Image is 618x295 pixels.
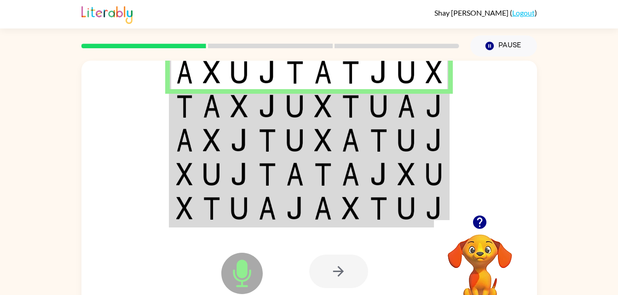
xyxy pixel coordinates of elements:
[342,197,359,220] img: x
[370,61,387,84] img: j
[342,163,359,186] img: a
[398,163,415,186] img: x
[286,61,304,84] img: t
[314,163,332,186] img: t
[398,129,415,152] img: u
[426,95,442,118] img: j
[259,61,276,84] img: j
[203,95,220,118] img: a
[470,35,537,57] button: Pause
[231,197,248,220] img: u
[231,61,248,84] img: u
[398,61,415,84] img: u
[231,95,248,118] img: x
[426,61,442,84] img: x
[434,8,537,17] div: ( )
[426,197,442,220] img: j
[203,61,220,84] img: x
[231,129,248,152] img: j
[342,61,359,84] img: t
[231,163,248,186] img: j
[512,8,535,17] a: Logout
[286,129,304,152] img: u
[426,163,442,186] img: u
[176,163,193,186] img: x
[259,163,276,186] img: t
[314,61,332,84] img: a
[314,95,332,118] img: x
[286,197,304,220] img: j
[398,95,415,118] img: a
[434,8,510,17] span: Shay [PERSON_NAME]
[259,129,276,152] img: t
[81,4,133,24] img: Literably
[203,197,220,220] img: t
[203,163,220,186] img: u
[286,95,304,118] img: u
[176,95,193,118] img: t
[203,129,220,152] img: x
[370,95,387,118] img: u
[398,197,415,220] img: u
[259,95,276,118] img: j
[176,129,193,152] img: a
[342,95,359,118] img: t
[314,197,332,220] img: a
[176,61,193,84] img: a
[370,197,387,220] img: t
[259,197,276,220] img: a
[342,129,359,152] img: a
[426,129,442,152] img: j
[370,129,387,152] img: t
[314,129,332,152] img: x
[286,163,304,186] img: a
[370,163,387,186] img: j
[176,197,193,220] img: x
